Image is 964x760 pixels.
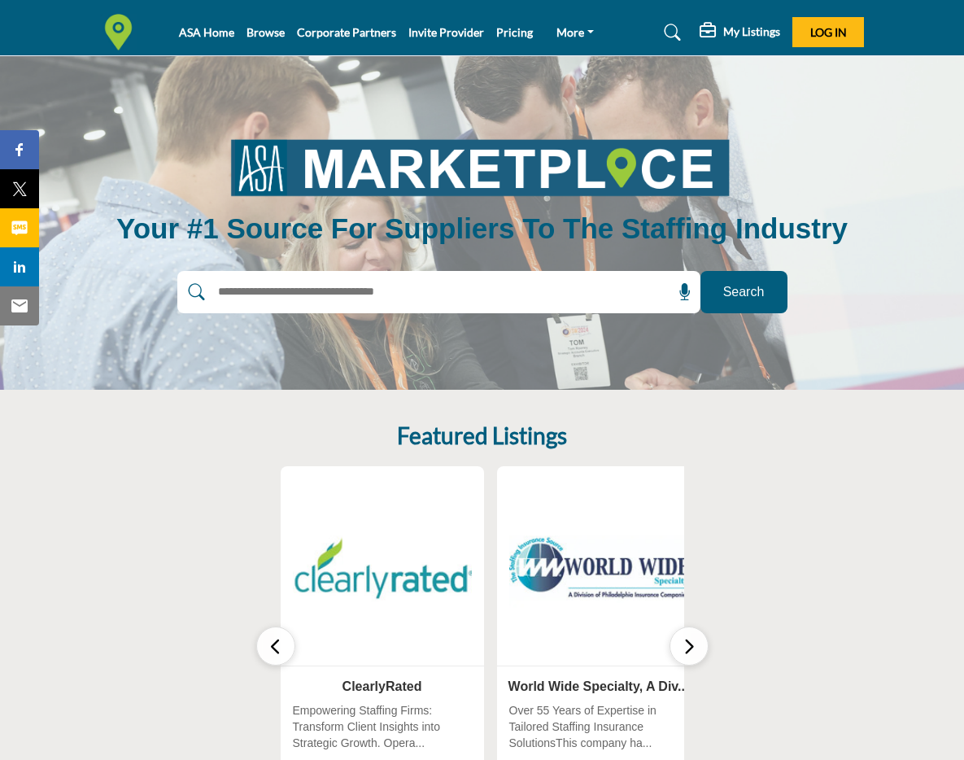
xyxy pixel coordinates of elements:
a: Search [648,20,691,46]
h5: My Listings [723,24,780,39]
img: World Wide Specialty, A Div... [509,478,688,657]
img: image [226,133,739,200]
img: Site Logo [100,14,145,50]
a: More [545,21,605,44]
a: ASA Home [179,25,234,39]
h1: Your #1 Source for Suppliers to the Staffing Industry [116,210,848,247]
a: Invite Provider [408,25,484,39]
a: World Wide Specialty, A Div... [508,679,689,693]
button: Search [700,271,787,313]
img: ClearlyRated [293,478,472,657]
a: Pricing [496,25,533,39]
a: ClearlyRated [342,679,422,693]
button: Log In [792,17,864,47]
h2: Featured Listings [397,422,567,450]
span: Log In [810,25,847,39]
a: Browse [246,25,285,39]
a: Corporate Partners [297,25,396,39]
span: Search [723,282,765,302]
div: My Listings [700,23,780,42]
